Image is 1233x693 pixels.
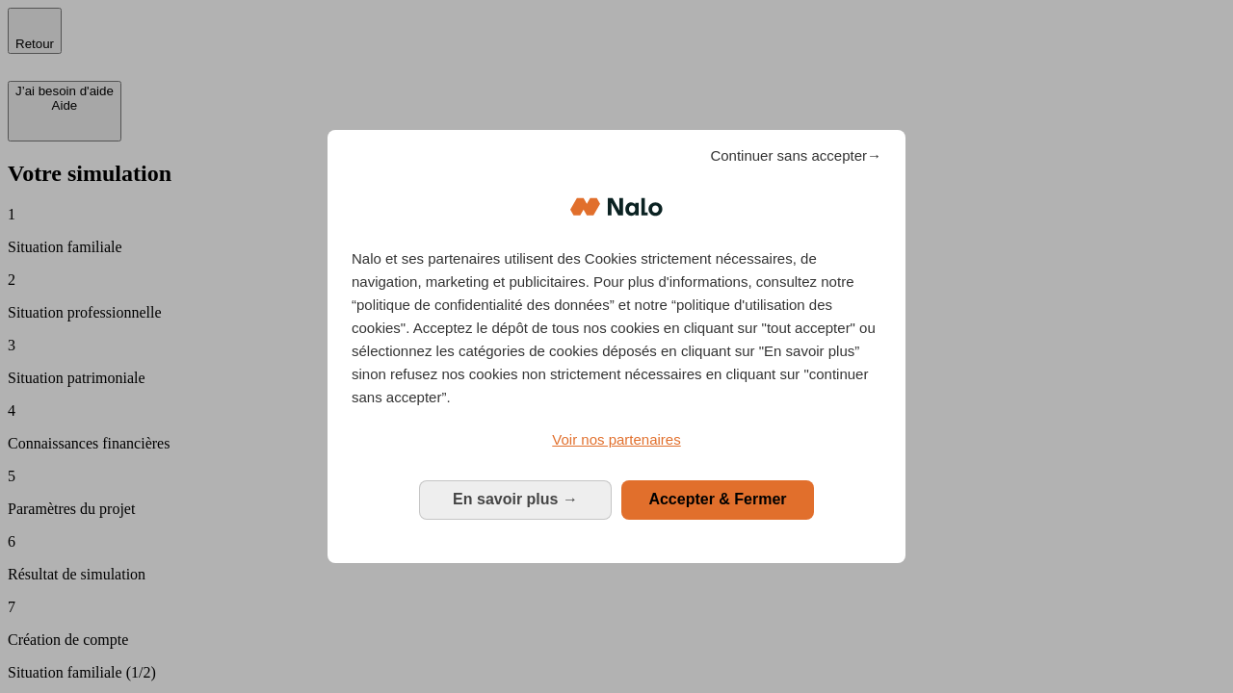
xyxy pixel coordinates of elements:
p: Nalo et ses partenaires utilisent des Cookies strictement nécessaires, de navigation, marketing e... [352,247,881,409]
button: En savoir plus: Configurer vos consentements [419,480,612,519]
a: Voir nos partenaires [352,428,881,451]
div: Bienvenue chez Nalo Gestion du consentement [328,130,905,562]
img: Logo [570,178,663,236]
span: Voir nos partenaires [552,431,680,448]
span: Continuer sans accepter→ [710,144,881,167]
span: En savoir plus → [453,491,578,507]
span: Accepter & Fermer [648,491,786,507]
button: Accepter & Fermer: Accepter notre traitement des données et fermer [621,480,814,519]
